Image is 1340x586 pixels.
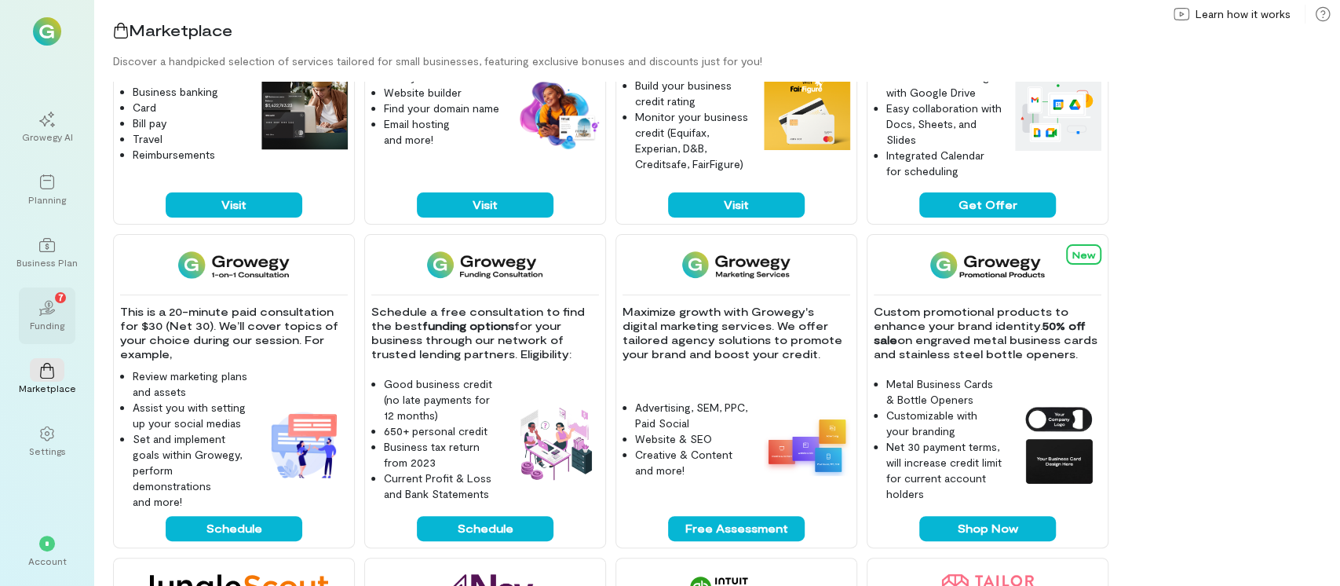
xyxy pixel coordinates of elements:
p: This is a 20-minute paid consultation for $30 (Net 30). We’ll cover topics of your choice during ... [120,305,348,361]
li: Creative & Content and more! [635,447,751,478]
li: Email hosting and more! [384,116,500,148]
li: Card [133,100,249,115]
img: Brex feature [261,64,348,151]
li: Reimbursements [133,147,249,163]
strong: funding options [422,319,514,332]
li: Integrated Calendar for scheduling [886,148,1002,179]
div: Discover a handpicked selection of services tailored for small businesses, featuring exclusive bo... [113,53,1340,69]
li: Net 30 payment terms, will increase credit limit for current account holders [886,439,1002,502]
li: Customizable with your branding [886,408,1002,439]
li: Set and implement goals within Growegy, perform demonstrations and more! [133,431,249,510]
button: Free Assessment [668,516,805,541]
a: Business Plan [19,225,75,281]
li: Bill pay [133,115,249,131]
li: Build your business credit rating [635,78,751,109]
img: Google Workspace feature [1015,78,1101,150]
div: *Account [19,523,75,580]
a: Growegy AI [19,99,75,156]
img: Growegy Promo Products feature [1015,401,1101,488]
li: Easy collaboration with Docs, Sheets, and Slides [886,101,1002,148]
div: Planning [28,193,66,206]
button: Get Offer [919,192,1056,218]
p: Schedule a free consultation to find the best for your business through our network of trusted le... [371,305,599,361]
img: DreamHost feature [513,79,599,151]
img: FairFigure feature [764,64,850,151]
li: Travel [133,131,249,147]
img: 1-on-1 Consultation feature [261,401,348,488]
button: Visit [166,192,302,218]
img: Funding Consultation [427,251,542,279]
li: Website & SEO [635,431,751,447]
div: Marketplace [19,382,76,394]
div: Settings [29,445,66,457]
li: 650+ personal credit [384,423,500,439]
li: Good business credit (no late payments for 12 months) [384,376,500,423]
button: Shop Now [919,516,1056,541]
li: Secure cloud storage with Google Drive [886,69,1002,101]
span: New [1072,249,1095,260]
img: Growegy - Marketing Services [682,251,791,279]
div: Funding [30,319,64,331]
span: 7 [58,290,64,304]
a: Settings [19,413,75,470]
a: Planning [19,162,75,218]
div: Business Plan [16,256,78,269]
p: Maximize growth with Growegy's digital marketing services. We offer tailored agency solutions to ... [623,305,850,361]
img: Funding Consultation feature [513,401,599,488]
img: 1-on-1 Consultation [178,251,289,279]
div: Account [28,555,67,567]
img: Growegy - Marketing Services feature [764,414,850,476]
li: Assist you with setting up your social medias [133,400,249,431]
li: Monitor your business credit (Equifax, Experian, D&B, Creditsafe, FairFigure) [635,109,751,172]
p: Custom promotional products to enhance your brand identity. on engraved metal business cards and ... [874,305,1101,361]
li: Business tax return from 2023 [384,439,500,471]
li: Review marketing plans and assets [133,368,249,400]
li: Metal Business Cards & Bottle Openers [886,376,1002,408]
li: Website builder [384,85,500,101]
button: Visit [668,192,805,218]
button: Visit [417,192,553,218]
strong: 50% off sale [874,319,1089,346]
a: Marketplace [19,350,75,407]
div: Growegy AI [22,130,73,143]
a: Funding [19,288,75,344]
button: Schedule [166,516,302,541]
img: Growegy Promo Products [930,251,1046,279]
span: Learn how it works [1196,6,1291,22]
span: Marketplace [129,20,232,39]
li: Current Profit & Loss and Bank Statements [384,471,500,502]
button: Schedule [417,516,553,541]
li: Find your domain name [384,101,500,116]
li: Advertising, SEM, PPC, Paid Social [635,400,751,431]
li: Business banking [133,84,249,100]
